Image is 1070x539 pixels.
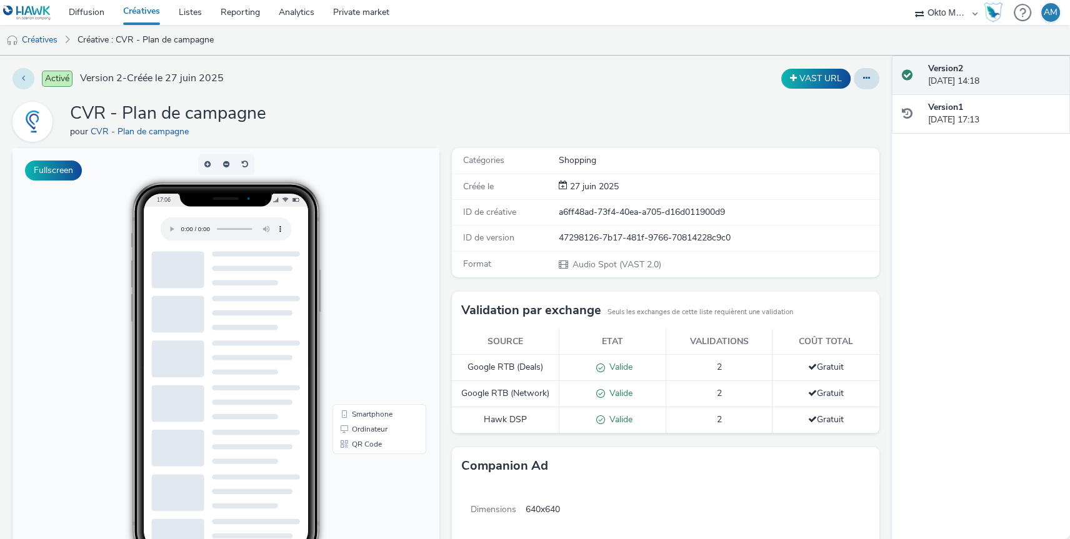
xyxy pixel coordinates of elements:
[808,361,844,373] span: Gratuit
[452,329,559,355] th: Source
[339,262,380,270] span: Smartphone
[666,329,772,355] th: Validations
[559,154,878,167] div: Shopping
[716,387,721,399] span: 2
[463,258,491,270] span: Format
[322,289,411,304] li: QR Code
[928,101,963,113] strong: Version 1
[808,413,844,425] span: Gratuit
[12,116,57,127] a: CVR - Plan de campagne
[605,387,632,399] span: Valide
[772,329,879,355] th: Coût total
[605,361,632,373] span: Valide
[91,126,194,137] a: CVR - Plan de campagne
[25,161,82,180] button: Fullscreen
[605,413,632,425] span: Valide
[716,361,721,373] span: 2
[452,355,559,381] td: Google RTB (Deals)
[567,180,619,192] span: 27 juin 2025
[463,232,514,244] span: ID de version
[559,232,878,244] div: 47298126-7b17-481f-9766-70814228c9c0
[452,407,559,433] td: Hawk DSP
[607,307,793,317] small: Seuls les exchanges de cette liste requièrent une validation
[559,329,666,355] th: Etat
[526,485,560,535] span: 640x640
[1044,3,1057,22] div: AM
[70,126,91,137] span: pour
[928,62,1060,88] div: [DATE] 14:18
[778,69,854,89] div: Dupliquer la créative en un VAST URL
[461,301,601,320] h3: Validation par exchange
[984,2,1002,22] img: Hawk Academy
[716,413,721,425] span: 2
[6,34,19,47] img: audio
[42,71,72,87] span: Activé
[71,25,220,55] a: Créative : CVR - Plan de campagne
[322,274,411,289] li: Ordinateur
[14,104,51,140] img: CVR - Plan de campagne
[571,259,661,270] span: Audio Spot (VAST 2.0)
[3,5,51,21] img: undefined Logo
[559,206,878,219] div: a6ff48ad-73f4-40ea-a705-d16d011900d9
[144,48,158,55] span: 17:06
[567,180,619,193] div: Création 27 juin 2025, 17:13
[322,259,411,274] li: Smartphone
[463,180,494,192] span: Créée le
[984,2,1007,22] a: Hawk Academy
[452,485,526,535] span: Dimensions
[463,206,516,218] span: ID de créative
[339,277,375,285] span: Ordinateur
[463,154,504,166] span: Catégories
[808,387,844,399] span: Gratuit
[80,71,224,86] span: Version 2 - Créée le 27 juin 2025
[928,62,963,74] strong: Version 2
[70,102,266,126] h1: CVR - Plan de campagne
[339,292,369,300] span: QR Code
[452,381,559,407] td: Google RTB (Network)
[781,69,851,89] button: VAST URL
[928,101,1060,127] div: [DATE] 17:13
[461,457,548,475] h3: Companion Ad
